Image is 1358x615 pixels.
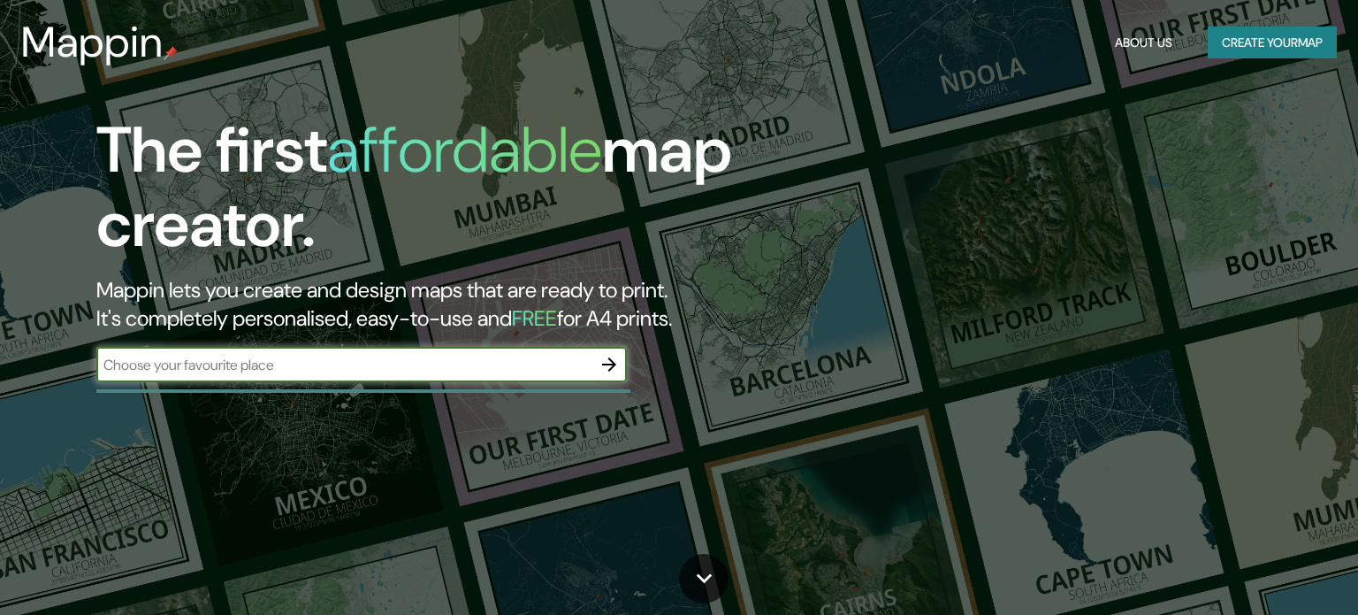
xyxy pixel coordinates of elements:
img: mappin-pin [164,46,178,60]
h2: Mappin lets you create and design maps that are ready to print. It's completely personalised, eas... [96,276,775,333]
button: About Us [1108,27,1179,59]
h3: Mappin [21,18,164,67]
h1: The first map creator. [96,113,775,276]
h1: affordable [327,109,602,191]
input: Choose your favourite place [96,355,591,375]
button: Create yourmap [1208,27,1337,59]
h5: FREE [512,304,557,332]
